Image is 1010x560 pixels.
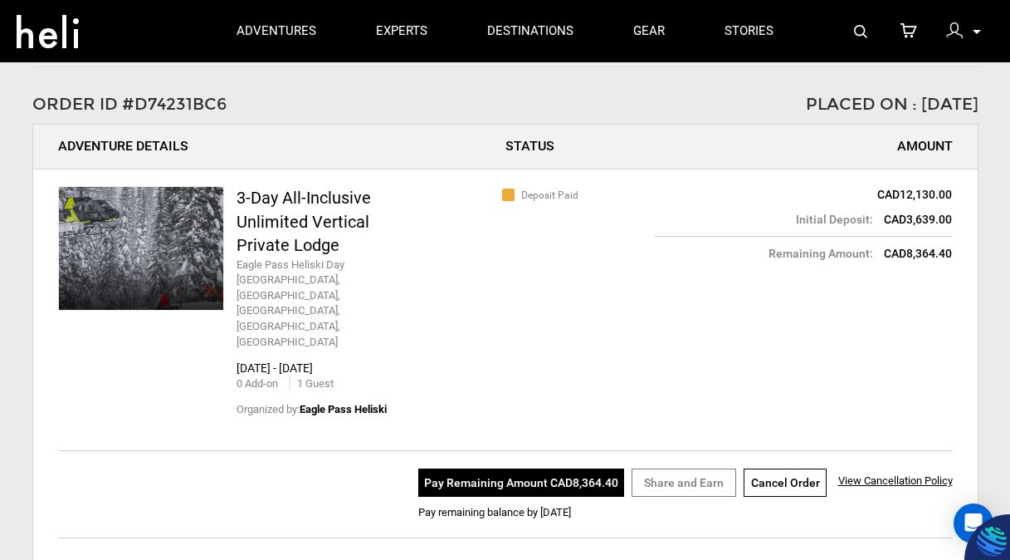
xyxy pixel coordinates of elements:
[877,188,952,201] span: CAD12,130.00
[237,22,316,40] p: adventures
[237,360,505,376] div: [DATE] - [DATE]
[237,376,425,417] div: Organized by:
[954,504,993,543] div: Open Intercom Messenger
[300,403,387,415] span: Eagle Pass Heliski
[289,376,334,392] div: 1 Guest
[505,137,729,156] div: Status
[32,92,505,116] div: Order ID #D74231BC6
[739,137,952,156] div: Amount
[418,469,624,497] button: Pay Remaining Amount CAD8,364.40
[58,137,505,156] div: Adventure Details
[884,213,952,226] span: CAD3,639.00
[946,22,963,39] img: signin-icon-3x.png
[854,25,867,38] img: search-bar-icon.svg
[505,92,978,116] div: Placed On : [DATE]
[796,211,873,228] span: Initial Deposit:
[884,247,952,260] span: CAD8,364.40
[744,469,827,497] button: Cancel Order
[838,474,953,487] span: View Cancellation Policy
[487,22,573,40] p: destinations
[237,186,425,258] div: 3-Day All-Inclusive Unlimited Vertical Private Lodge
[768,245,873,262] span: Remaining Amount:
[376,22,427,40] p: experts
[505,186,655,203] div: Deposit Paid
[237,377,278,390] span: 0 Add-on
[237,258,425,350] div: Eagle Pass Heliski Day [GEOGRAPHIC_DATA], [GEOGRAPHIC_DATA], [GEOGRAPHIC_DATA], [GEOGRAPHIC_DATA]...
[418,505,953,521] div: Pay remaining balance by [DATE]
